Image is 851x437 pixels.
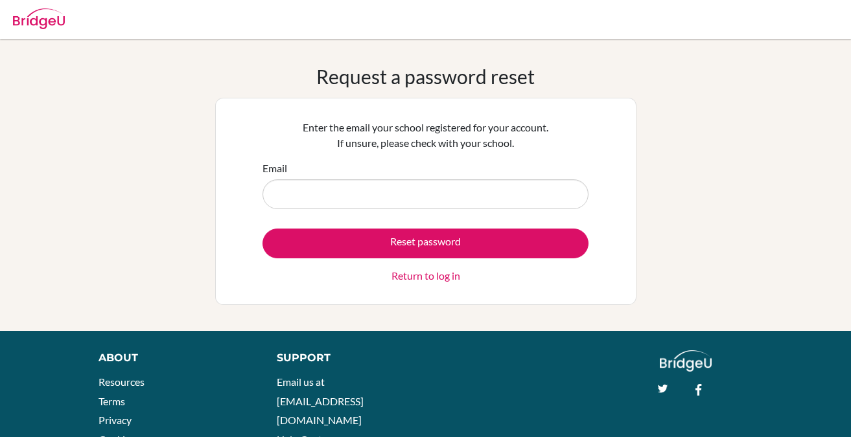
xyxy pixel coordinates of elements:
[99,375,145,388] a: Resources
[13,8,65,29] img: Bridge-U
[262,161,287,176] label: Email
[660,350,712,372] img: logo_white@2x-f4f0deed5e89b7ecb1c2cc34c3e3d731f90f0f143d5ea2071677605dd97b5244.png
[277,350,413,366] div: Support
[316,65,535,88] h1: Request a password reset
[99,395,125,407] a: Terms
[99,414,132,426] a: Privacy
[262,120,589,151] p: Enter the email your school registered for your account. If unsure, please check with your school.
[262,229,589,258] button: Reset password
[277,375,364,426] a: Email us at [EMAIL_ADDRESS][DOMAIN_NAME]
[99,350,248,366] div: About
[391,268,460,284] a: Return to log in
